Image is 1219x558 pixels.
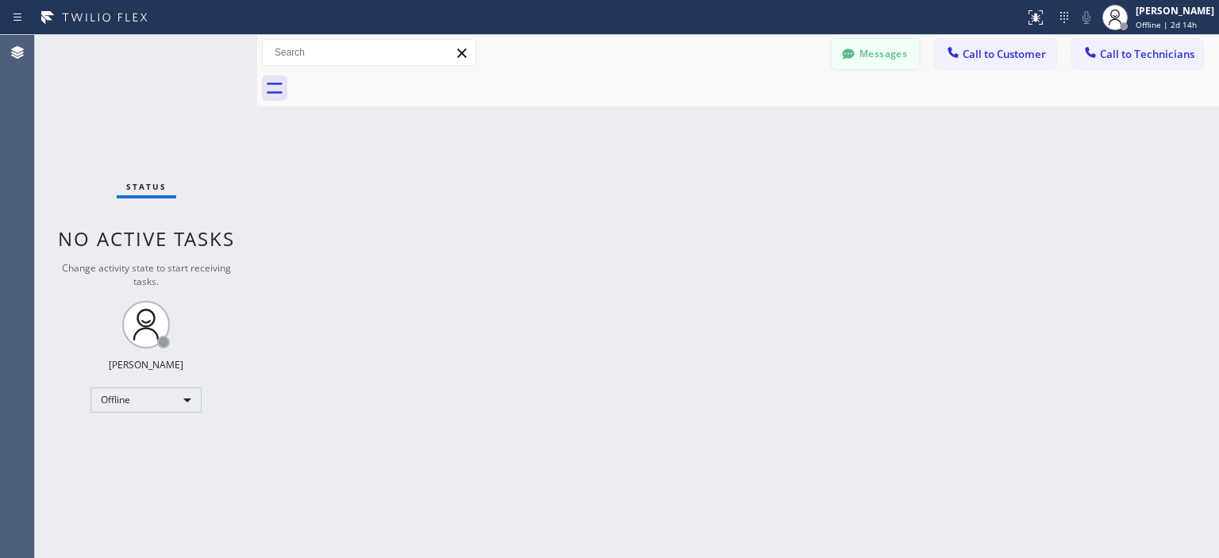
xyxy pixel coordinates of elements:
button: Messages [832,39,919,69]
span: Call to Customer [963,47,1046,61]
button: Mute [1075,6,1098,29]
span: Call to Technicians [1100,47,1194,61]
div: [PERSON_NAME] [1136,4,1214,17]
span: Status [126,181,167,192]
div: [PERSON_NAME] [109,358,183,371]
span: Change activity state to start receiving tasks. [62,261,231,288]
span: Offline | 2d 14h [1136,19,1197,30]
input: Search [263,40,475,65]
button: Call to Technicians [1072,39,1203,69]
div: Offline [90,387,202,413]
button: Call to Customer [935,39,1056,69]
span: No active tasks [58,225,235,252]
